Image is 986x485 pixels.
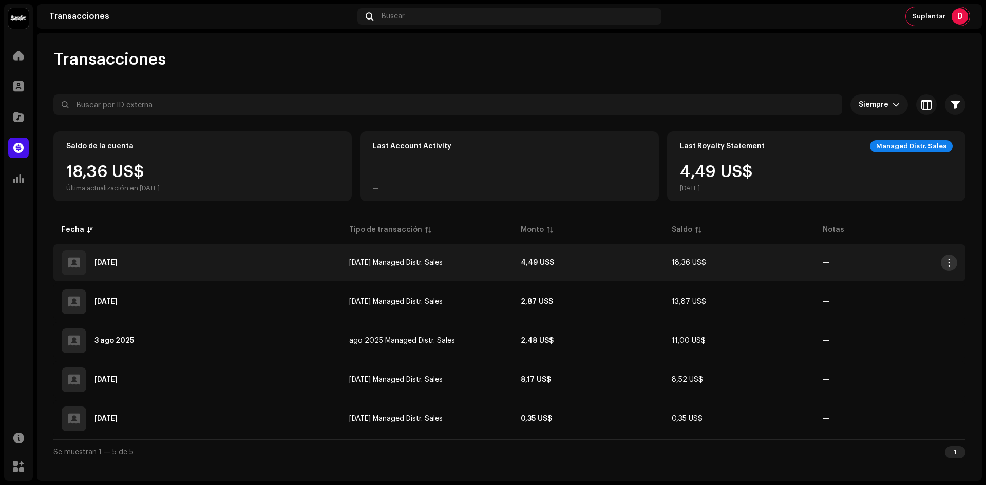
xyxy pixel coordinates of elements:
[373,142,451,150] div: Last Account Activity
[8,8,29,29] img: 10370c6a-d0e2-4592-b8a2-38f444b0ca44
[823,298,829,305] re-a-table-badge: —
[672,298,706,305] span: 13,87 US$
[680,184,753,192] div: [DATE]
[672,415,703,422] span: 0,35 US$
[373,184,379,192] div: —
[912,12,945,21] span: Suplantar
[893,94,900,115] div: dropdown trigger
[62,225,84,235] div: Fecha
[672,259,706,266] span: 18,36 US$
[823,337,829,344] re-a-table-badge: —
[382,12,405,21] span: Buscar
[680,142,765,150] div: Last Royalty Statement
[53,449,134,456] span: Se muestran 1 — 5 de 5
[349,376,443,383] span: jun 2025 Managed Distr. Sales
[870,140,953,152] div: Managed Distr. Sales
[521,415,552,422] strong: 0,35 US$
[49,12,353,21] div: Transacciones
[349,259,443,266] span: oct 2025 Managed Distr. Sales
[94,415,118,422] div: 1 jun 2025
[859,94,893,115] span: Siempre
[672,225,692,235] div: Saldo
[94,298,118,305] div: 5 sept 2025
[952,8,968,25] div: D
[521,337,554,344] strong: 2,48 US$
[94,376,118,383] div: 4 jul 2025
[53,49,166,70] span: Transacciones
[349,337,455,344] span: ago 2025 Managed Distr. Sales
[672,376,703,383] span: 8,52 US$
[66,142,134,150] div: Saldo de la cuenta
[94,337,134,344] div: 3 ago 2025
[94,259,118,266] div: 8 oct 2025
[349,298,443,305] span: sept 2025 Managed Distr. Sales
[349,225,422,235] div: Tipo de transacción
[349,415,443,422] span: may 2025 Managed Distr. Sales
[521,298,553,305] strong: 2,87 US$
[823,259,829,266] re-a-table-badge: —
[823,376,829,383] re-a-table-badge: —
[945,446,965,458] div: 1
[53,94,842,115] input: Buscar por ID externa
[672,337,706,344] span: 11,00 US$
[521,376,551,383] strong: 8,17 US$
[823,415,829,422] re-a-table-badge: —
[521,259,554,266] strong: 4,49 US$
[521,225,544,235] div: Monto
[66,184,160,192] div: Última actualización en [DATE]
